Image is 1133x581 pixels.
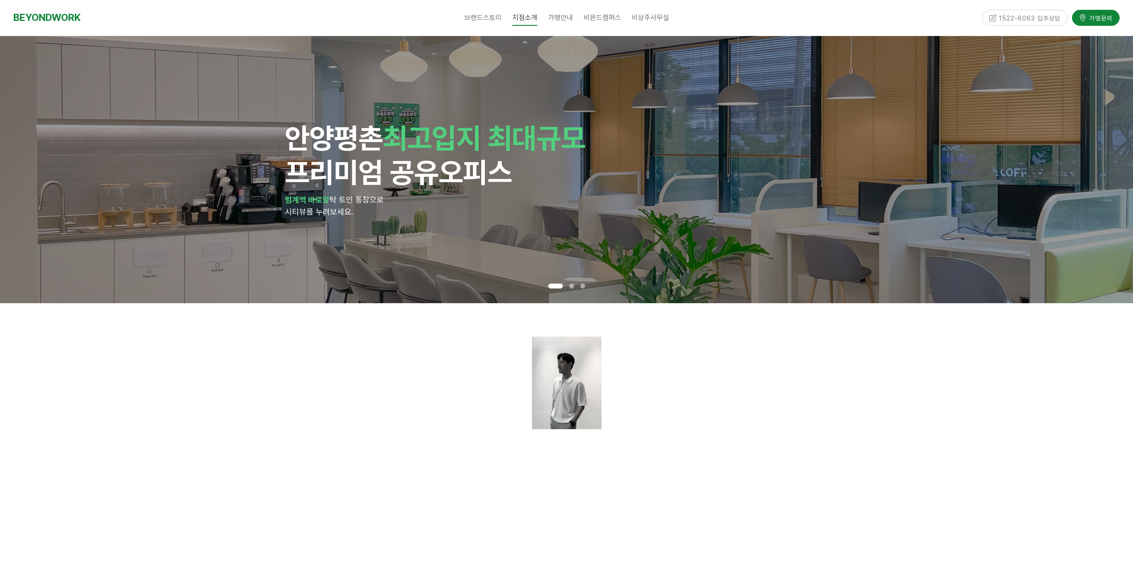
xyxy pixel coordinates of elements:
span: 안양 프리미엄 공유오피스 [285,121,585,189]
span: 가맹문의 [1087,13,1113,22]
a: 비상주사무실 [626,7,674,29]
strong: 범계역 바로앞 [285,195,329,204]
a: 브랜드스토리 [459,7,507,29]
span: 평촌 [334,121,383,155]
span: 비욘드캠퍼스 [584,13,621,22]
a: 지점소개 [507,7,543,29]
span: 비상주사무실 [632,13,669,22]
span: 가맹안내 [548,13,573,22]
a: 비욘드캠퍼스 [578,7,626,29]
a: 가맹문의 [1072,9,1120,25]
span: 최고입지 최대규모 [383,121,585,155]
span: 지점소개 [512,9,537,26]
a: 가맹안내 [543,7,578,29]
a: BEYONDWORK [13,9,81,26]
span: 시티뷰를 누려보세요. [285,207,353,216]
span: 탁 트인 통창으로 [329,195,384,204]
span: 브랜드스토리 [464,13,502,22]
